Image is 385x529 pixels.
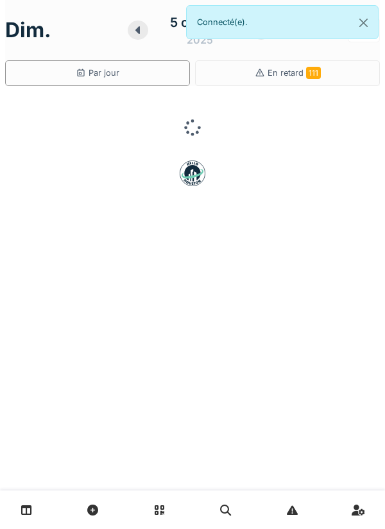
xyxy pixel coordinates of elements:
[306,67,321,79] span: 111
[186,5,379,39] div: Connecté(e).
[187,32,213,48] div: 2025
[5,18,51,42] h1: dim.
[76,67,119,79] div: Par jour
[349,6,378,40] button: Close
[268,68,321,78] span: En retard
[180,160,205,186] img: badge-BVDL4wpA.svg
[170,13,229,32] div: 5 octobre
